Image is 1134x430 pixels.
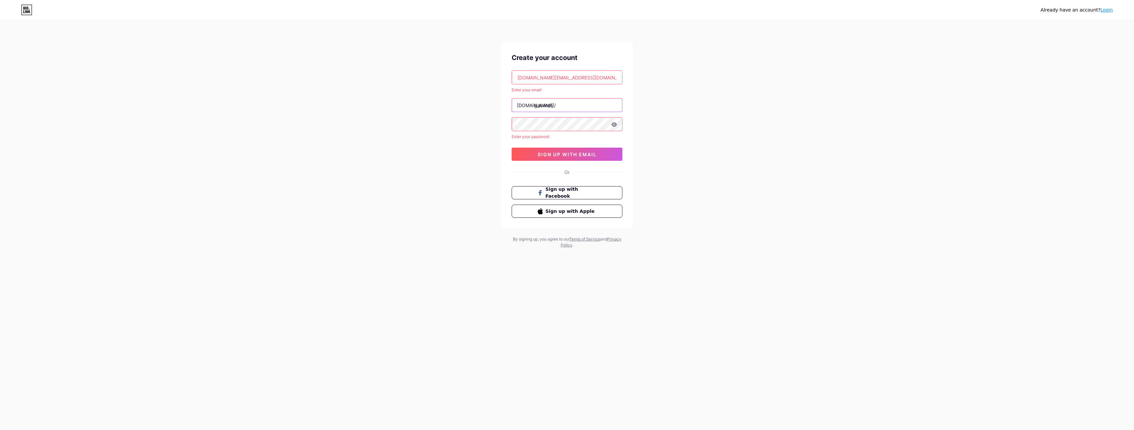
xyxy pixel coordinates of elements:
div: Already have an account? [1041,7,1113,14]
div: By signing up, you agree to our and . [511,236,623,248]
div: Enter your email [512,87,622,93]
div: [DOMAIN_NAME]/ [517,102,556,109]
a: Terms of Service [569,237,600,242]
button: Sign up with Facebook [512,186,622,199]
div: Create your account [512,53,622,63]
div: Or [564,169,570,176]
span: Sign up with Facebook [546,186,597,200]
input: username [512,99,622,112]
input: Email [512,71,622,84]
div: Enter your password [512,134,622,140]
button: sign up with email [512,148,622,161]
button: Sign up with Apple [512,205,622,218]
a: Login [1100,7,1113,13]
span: sign up with email [538,152,597,157]
span: Sign up with Apple [546,208,597,215]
